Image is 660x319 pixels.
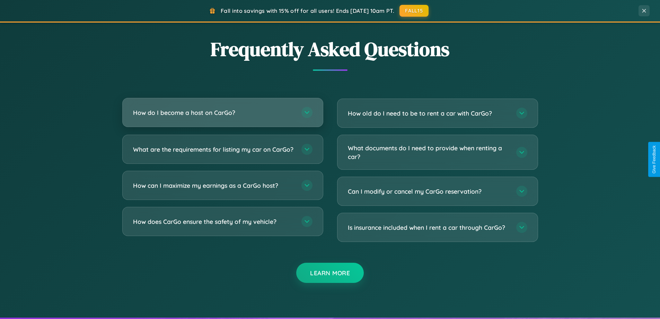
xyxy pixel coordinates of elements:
[652,145,657,174] div: Give Feedback
[348,187,509,196] h3: Can I modify or cancel my CarGo reservation?
[133,145,294,154] h3: What are the requirements for listing my car on CarGo?
[133,181,294,190] h3: How can I maximize my earnings as a CarGo host?
[122,36,538,62] h2: Frequently Asked Questions
[348,144,509,161] h3: What documents do I need to provide when renting a car?
[399,5,429,17] button: FALL15
[133,108,294,117] h3: How do I become a host on CarGo?
[348,109,509,118] h3: How old do I need to be to rent a car with CarGo?
[348,223,509,232] h3: Is insurance included when I rent a car through CarGo?
[133,217,294,226] h3: How does CarGo ensure the safety of my vehicle?
[296,263,364,283] button: Learn More
[221,7,394,14] span: Fall into savings with 15% off for all users! Ends [DATE] 10am PT.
